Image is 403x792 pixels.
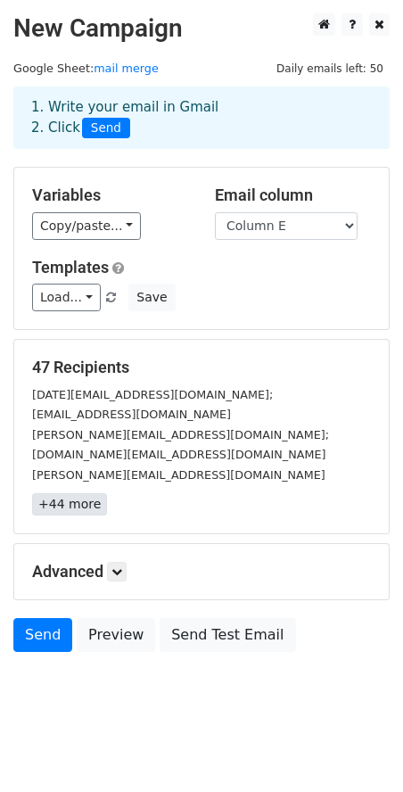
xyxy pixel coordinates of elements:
h5: 47 Recipients [32,358,371,377]
a: Templates [32,258,109,276]
span: Send [82,118,130,139]
h2: New Campaign [13,13,390,44]
a: Send Test Email [160,618,295,652]
small: [DATE][EMAIL_ADDRESS][DOMAIN_NAME];[EMAIL_ADDRESS][DOMAIN_NAME] [32,388,273,422]
h5: Variables [32,186,188,205]
a: Load... [32,284,101,311]
span: Daily emails left: 50 [270,59,390,78]
h5: Email column [215,186,371,205]
h5: Advanced [32,562,371,582]
iframe: Chat Widget [314,706,403,792]
small: Google Sheet: [13,62,159,75]
a: mail merge [94,62,159,75]
a: Copy/paste... [32,212,141,240]
a: Daily emails left: 50 [270,62,390,75]
small: [PERSON_NAME][EMAIL_ADDRESS][DOMAIN_NAME]; [DOMAIN_NAME][EMAIL_ADDRESS][DOMAIN_NAME] [32,428,329,462]
a: Preview [77,618,155,652]
div: 1. Write your email in Gmail 2. Click [18,97,385,138]
small: [PERSON_NAME][EMAIL_ADDRESS][DOMAIN_NAME] [32,468,325,482]
a: Send [13,618,72,652]
a: +44 more [32,493,107,516]
button: Save [128,284,175,311]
